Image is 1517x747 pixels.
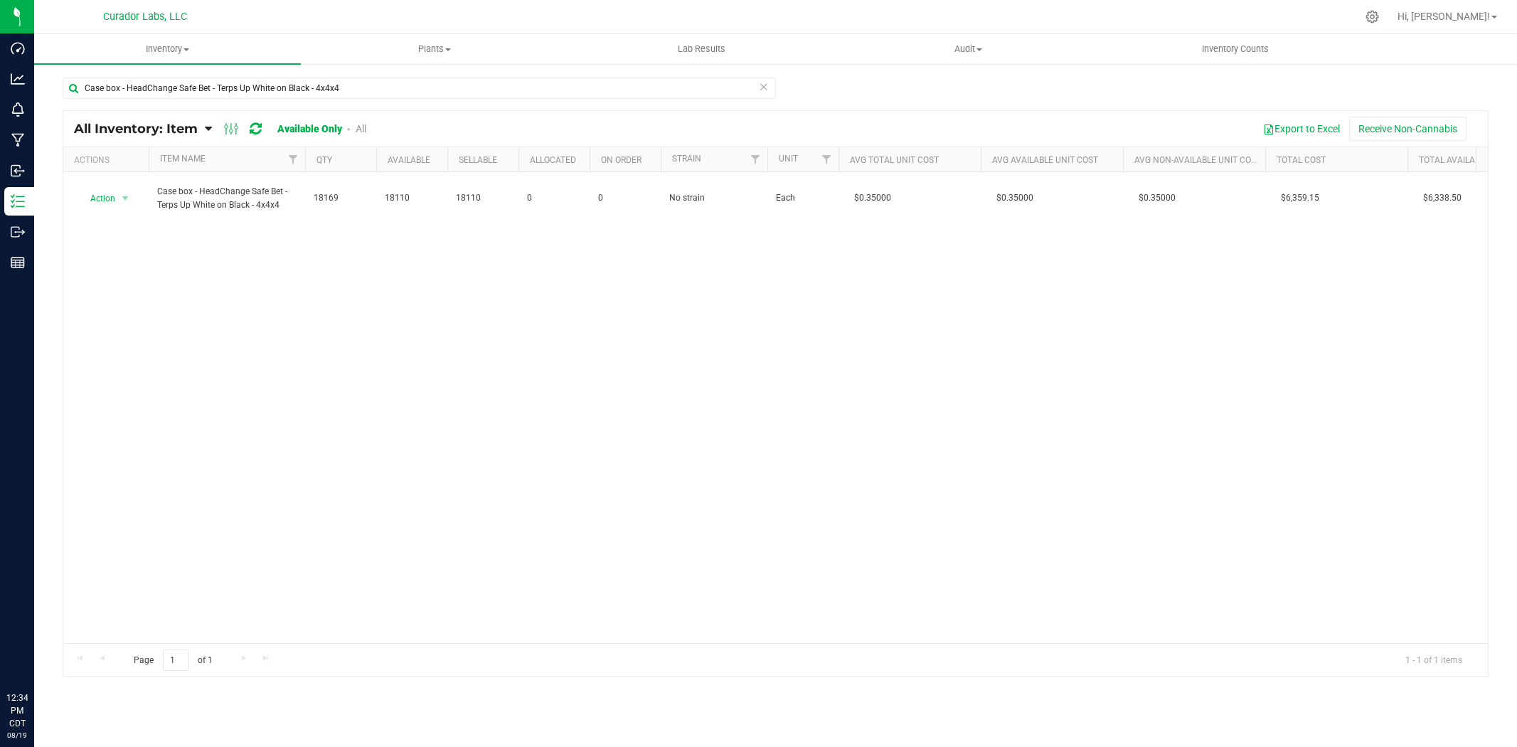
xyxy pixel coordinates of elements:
[11,133,25,147] inline-svg: Manufacturing
[34,34,301,64] a: Inventory
[103,11,187,23] span: Curador Labs, LLC
[456,191,510,205] span: 18110
[385,191,439,205] span: 18110
[356,123,366,134] a: All
[1274,188,1326,208] span: $6,359.15
[527,191,581,205] span: 0
[117,189,134,208] span: select
[1419,155,1513,165] a: Total Available Cost
[1254,117,1349,141] button: Export to Excel
[6,692,28,730] p: 12:34 PM CDT
[989,188,1040,208] span: $0.35000
[157,185,297,212] span: Case box - HeadChange Safe Bet - Terps Up White on Black - 4x4x4
[601,155,642,165] a: On Order
[11,72,25,86] inline-svg: Analytics
[316,155,332,165] a: Qty
[11,225,25,239] inline-svg: Outbound
[163,650,188,672] input: 1
[776,191,830,205] span: Each
[11,255,25,270] inline-svg: Reports
[74,121,198,137] span: All Inventory: Item
[815,147,839,171] a: Filter
[63,78,776,99] input: Search Item Name, Retail Display Name, SKU, Part Number...
[1398,11,1490,22] span: Hi, [PERSON_NAME]!
[779,154,798,164] a: Unit
[1349,117,1467,141] button: Receive Non-Cannabis
[1277,155,1326,165] a: Total Cost
[14,633,57,676] iframe: Resource center
[11,102,25,117] inline-svg: Monitoring
[669,191,759,205] span: No strain
[78,189,116,208] span: Action
[277,123,342,134] a: Available Only
[314,191,368,205] span: 18169
[835,34,1102,64] a: Audit
[11,41,25,55] inline-svg: Dashboard
[34,43,301,55] span: Inventory
[1102,34,1368,64] a: Inventory Counts
[74,155,143,165] div: Actions
[74,121,205,137] a: All Inventory: Item
[122,650,224,672] span: Page of 1
[659,43,745,55] span: Lab Results
[850,155,939,165] a: Avg Total Unit Cost
[301,34,568,64] a: Plants
[1416,188,1469,208] span: $6,338.50
[1132,188,1183,208] span: $0.35000
[6,730,28,741] p: 08/19
[388,155,430,165] a: Available
[1394,650,1474,671] span: 1 - 1 of 1 items
[598,191,652,205] span: 0
[568,34,835,64] a: Lab Results
[1363,10,1381,23] div: Manage settings
[1183,43,1288,55] span: Inventory Counts
[847,188,898,208] span: $0.35000
[459,155,497,165] a: Sellable
[11,194,25,208] inline-svg: Inventory
[11,164,25,178] inline-svg: Inbound
[672,154,701,164] a: Strain
[759,78,769,96] span: Clear
[1134,155,1261,165] a: Avg Non-Available Unit Cost
[836,43,1101,55] span: Audit
[160,154,206,164] a: Item Name
[282,147,305,171] a: Filter
[992,155,1098,165] a: Avg Available Unit Cost
[744,147,767,171] a: Filter
[530,155,576,165] a: Allocated
[42,631,59,648] iframe: Resource center unread badge
[302,43,567,55] span: Plants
